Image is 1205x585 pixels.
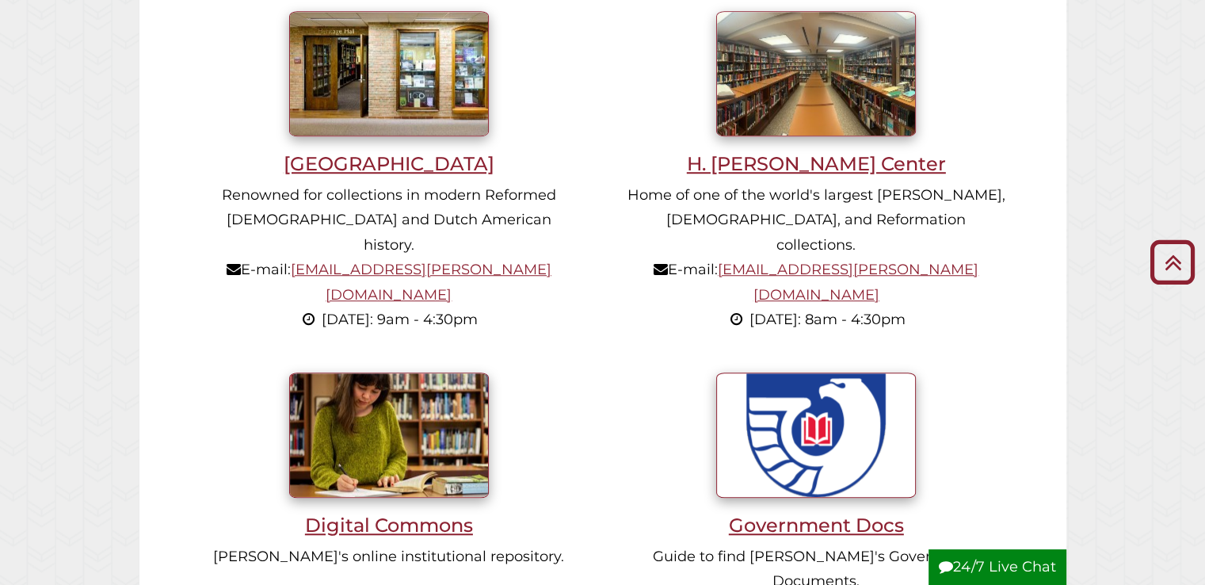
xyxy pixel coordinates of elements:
a: [EMAIL_ADDRESS][PERSON_NAME][DOMAIN_NAME] [718,261,978,304]
img: Student writing inside library [289,373,489,498]
img: U.S. Government Documents seal [716,373,916,498]
a: Back to Top [1144,249,1201,275]
h3: Government Docs [627,514,1006,537]
span: [DATE]: 8am - 4:30pm [749,311,906,328]
a: Government Docs [627,425,1006,536]
span: [DATE]: 9am - 4:30pm [322,311,478,328]
a: [EMAIL_ADDRESS][PERSON_NAME][DOMAIN_NAME] [291,261,551,304]
p: Home of one of the world's largest [PERSON_NAME], [DEMOGRAPHIC_DATA], and Reformation collections... [627,183,1006,333]
img: Heritage Hall entrance [289,11,489,136]
img: Inside Meeter Center [716,11,916,136]
h3: H. [PERSON_NAME] Center [627,152,1006,175]
p: Renowned for collections in modern Reformed [DEMOGRAPHIC_DATA] and Dutch American history. E-mail: [200,183,579,333]
p: [PERSON_NAME]'s online institutional repository. [200,545,579,570]
h3: [GEOGRAPHIC_DATA] [200,152,579,175]
a: Digital Commons [200,425,579,536]
h3: Digital Commons [200,514,579,537]
a: H. [PERSON_NAME] Center [627,63,1006,174]
a: [GEOGRAPHIC_DATA] [200,63,579,174]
